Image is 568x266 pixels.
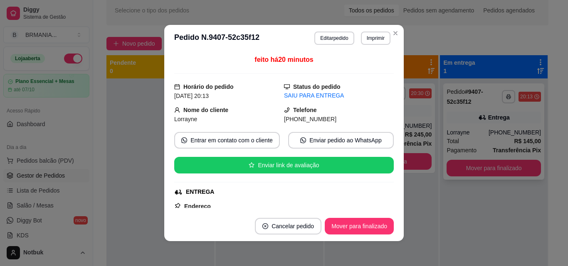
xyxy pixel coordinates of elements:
[314,32,354,45] button: Editarpedido
[262,223,268,229] span: close-circle
[284,116,336,122] span: [PHONE_NUMBER]
[186,188,214,196] div: ENTREGA
[174,203,181,209] span: pushpin
[183,83,234,90] strong: Horário do pedido
[293,83,341,90] strong: Status do pedido
[288,132,394,149] button: whats-appEnviar pedido ao WhatsApp
[174,157,394,173] button: starEnviar link de avaliação
[284,91,394,100] div: SAIU PARA ENTREGA
[249,162,254,168] span: star
[389,27,402,40] button: Close
[174,116,197,122] span: Lorrayne
[174,93,209,99] span: [DATE] 20:13
[174,32,259,45] h3: Pedido N. 9407-52c35f12
[293,107,317,113] strong: Telefone
[300,137,306,143] span: whats-app
[325,218,394,234] button: Mover para finalizado
[254,56,313,63] span: feito há 20 minutos
[361,32,390,45] button: Imprimir
[174,132,280,149] button: whats-appEntrar em contato com o cliente
[181,137,187,143] span: whats-app
[174,107,180,113] span: user
[284,107,290,113] span: phone
[174,84,180,90] span: calendar
[284,84,290,90] span: desktop
[255,218,321,234] button: close-circleCancelar pedido
[183,107,228,113] strong: Nome do cliente
[184,203,211,210] strong: Endereço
